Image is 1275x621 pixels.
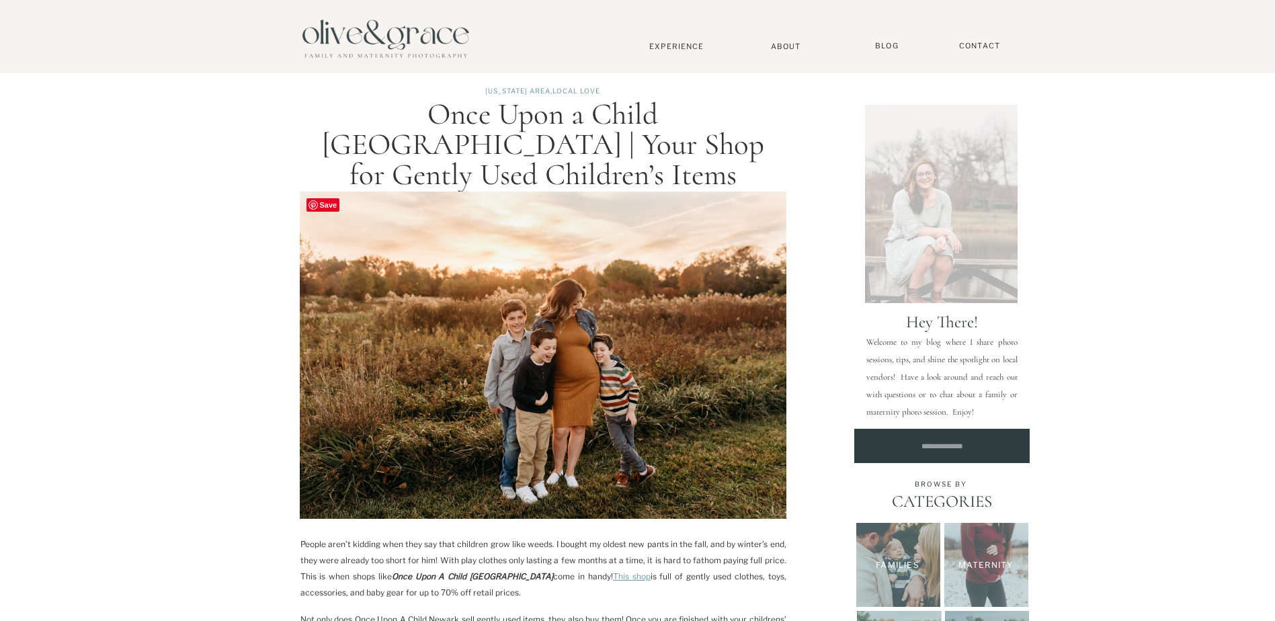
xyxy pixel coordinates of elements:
a: Maternity [947,559,1025,573]
a: Local Love [552,87,600,95]
p: Hey there! [866,312,1018,327]
a: Experience [632,42,721,51]
a: [US_STATE] Area [485,87,550,95]
h1: Once Upon a Child [GEOGRAPHIC_DATA] | Your Shop for Gently Used Children’s Items [303,99,783,190]
p: Welcome to my blog where I share photo sessions, tips, and shine the spotlight on local vendors! ... [866,333,1018,414]
a: Families [856,559,940,571]
p: CATEGORIES [868,491,1016,511]
p: , [302,84,784,97]
p: People aren’t kidding when they say that children grow like weeds. I bought my oldest new pants i... [300,536,786,601]
span: Save [306,198,340,212]
em: Once Upon A Child [GEOGRAPHIC_DATA] [392,571,553,581]
a: BLOG [870,41,904,51]
a: About [766,42,807,50]
img: Mother hugging children while featured in post about Once Upon a Child Newark [300,192,786,519]
a: This shop [613,571,651,581]
a: Contact [953,41,1007,51]
p: browse by [882,480,1000,488]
